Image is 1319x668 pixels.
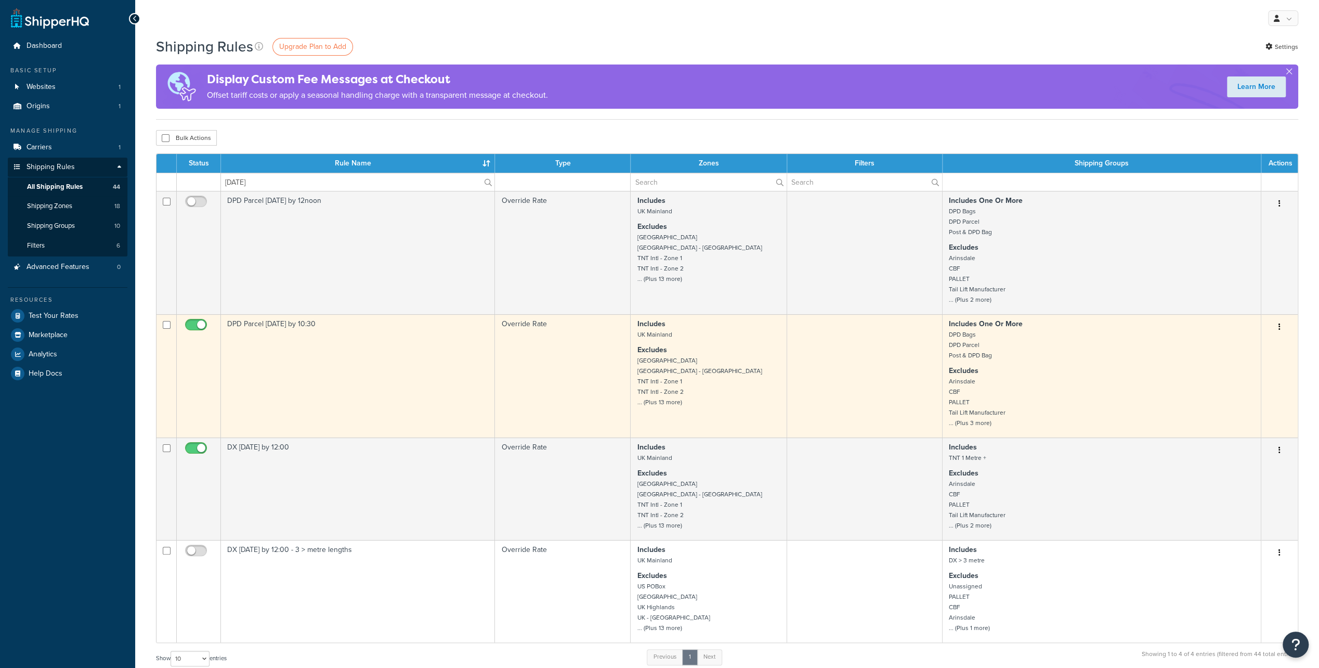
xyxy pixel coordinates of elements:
a: Origins 1 [8,97,127,116]
strong: Excludes [949,365,978,376]
th: Type [495,154,631,173]
p: Offset tariff costs or apply a seasonal handling charge with a transparent message at checkout. [207,88,548,102]
li: Carriers [8,138,127,157]
li: All Shipping Rules [8,177,127,197]
a: Analytics [8,345,127,364]
a: Shipping Groups 10 [8,216,127,236]
small: TNT 1 Metre + [949,453,986,463]
button: Bulk Actions [156,130,217,146]
a: Upgrade Plan to Add [272,38,353,56]
label: Show entries [156,651,227,666]
strong: Excludes [637,344,667,355]
span: Shipping Rules [27,163,75,172]
td: Override Rate [495,314,631,438]
a: Next [697,649,722,665]
input: Search [221,173,494,191]
td: Override Rate [495,540,631,643]
h1: Shipping Rules [156,36,253,57]
span: Marketplace [29,331,68,340]
small: Arinsdale CBF PALLET Tail Lift Manufacturer ... (Plus 3 more) [949,377,1005,428]
strong: Excludes [637,570,667,581]
strong: Excludes [637,468,667,479]
td: DX [DATE] by 12:00 [221,438,495,540]
a: 1 [682,649,698,665]
th: Actions [1261,154,1298,173]
td: DPD Parcel [DATE] by 12noon [221,191,495,314]
span: Analytics [29,350,57,359]
small: [GEOGRAPHIC_DATA] [GEOGRAPHIC_DATA] - [GEOGRAPHIC_DATA] TNT Intl - Zone 1 TNT Intl - Zone 2 ... (... [637,479,762,530]
th: Rule Name : activate to sort column ascending [221,154,495,173]
span: Shipping Zones [27,202,72,211]
span: Filters [27,241,45,250]
td: DX [DATE] by 12:00 - 3 > metre lengths [221,540,495,643]
strong: Includes [949,544,977,555]
li: Shipping Rules [8,158,127,256]
strong: Includes [637,442,665,453]
small: DPD Bags DPD Parcel Post & DPD Bag [949,330,992,360]
a: Test Your Rates [8,306,127,325]
a: Previous [647,649,683,665]
span: Test Your Rates [29,312,79,320]
strong: Includes [949,442,977,453]
div: Manage Shipping [8,126,127,135]
li: Advanced Features [8,258,127,277]
button: Open Resource Center [1283,632,1309,658]
li: Filters [8,236,127,255]
th: Shipping Groups [943,154,1261,173]
strong: Includes One Or More [949,195,1023,206]
a: Help Docs [8,364,127,383]
span: 0 [117,263,121,272]
th: Filters [787,154,943,173]
small: Arinsdale CBF PALLET Tail Lift Manufacturer ... (Plus 2 more) [949,479,1005,530]
span: Origins [27,102,50,111]
td: Override Rate [495,438,631,540]
li: Shipping Zones [8,197,127,216]
small: Arinsdale CBF PALLET Tail Lift Manufacturer ... (Plus 2 more) [949,253,1005,304]
a: Shipping Rules [8,158,127,177]
span: 1 [119,83,121,92]
a: Dashboard [8,36,127,56]
small: US POBox [GEOGRAPHIC_DATA] UK Highlands UK - [GEOGRAPHIC_DATA] ... (Plus 13 more) [637,582,710,633]
small: UK Mainland [637,453,672,463]
li: Origins [8,97,127,116]
small: DX > 3 metre [949,556,985,565]
span: 6 [116,241,120,250]
a: Marketplace [8,326,127,344]
span: Carriers [27,143,52,152]
small: Unassigned PALLET CBF Arinsdale ... (Plus 1 more) [949,582,990,633]
strong: Excludes [949,468,978,479]
span: Websites [27,83,56,92]
td: Override Rate [495,191,631,314]
span: Upgrade Plan to Add [279,41,346,52]
strong: Includes [637,318,665,329]
strong: Includes One Or More [949,318,1023,329]
span: Dashboard [27,42,62,50]
small: [GEOGRAPHIC_DATA] [GEOGRAPHIC_DATA] - [GEOGRAPHIC_DATA] TNT Intl - Zone 1 TNT Intl - Zone 2 ... (... [637,356,762,407]
a: Carriers 1 [8,138,127,157]
a: Websites 1 [8,78,127,97]
span: Help Docs [29,369,62,378]
small: UK Mainland [637,330,672,339]
li: Websites [8,78,127,97]
small: UK Mainland [637,207,672,216]
span: 10 [114,222,120,230]
strong: Includes [637,544,665,555]
span: All Shipping Rules [27,183,83,191]
input: Search [631,173,786,191]
span: 18 [114,202,120,211]
a: Learn More [1227,76,1286,97]
small: [GEOGRAPHIC_DATA] [GEOGRAPHIC_DATA] - [GEOGRAPHIC_DATA] TNT Intl - Zone 1 TNT Intl - Zone 2 ... (... [637,233,762,284]
span: 44 [113,183,120,191]
span: 1 [119,102,121,111]
h4: Display Custom Fee Messages at Checkout [207,71,548,88]
strong: Includes [637,195,665,206]
li: Shipping Groups [8,216,127,236]
span: Advanced Features [27,263,89,272]
span: 1 [119,143,121,152]
a: All Shipping Rules 44 [8,177,127,197]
